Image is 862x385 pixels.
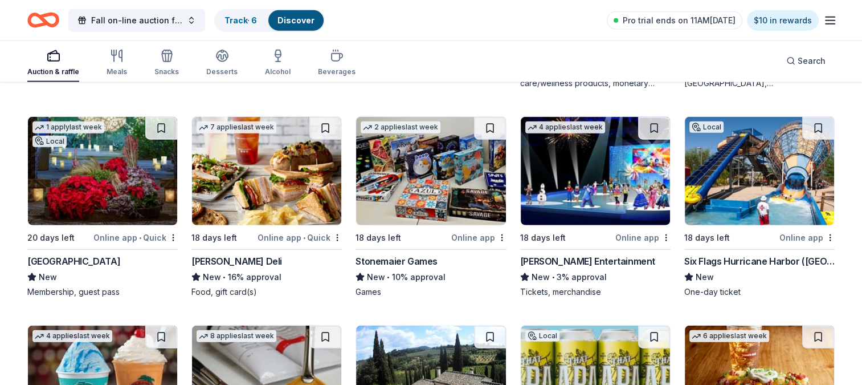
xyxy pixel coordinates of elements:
div: 18 days left [684,231,730,245]
a: $10 in rewards [747,10,819,31]
div: 4 applies last week [32,330,112,342]
div: Local [689,121,724,133]
div: Six Flags Hurricane Harbor ([GEOGRAPHIC_DATA]) [684,254,835,268]
div: 18 days left [191,231,237,245]
div: Beverages [318,67,356,76]
a: Image for McAlister's Deli7 applieslast week18 days leftOnline app•Quick[PERSON_NAME] DeliNew•16%... [191,116,342,298]
a: Image for Desert Botanical Garden1 applylast weekLocal20 days leftOnline app•Quick[GEOGRAPHIC_DAT... [27,116,178,298]
button: Track· 6Discover [214,9,325,32]
span: Fall on-line auction fundraiser [91,14,182,27]
span: New [532,270,550,284]
button: Meals [107,44,127,82]
div: [PERSON_NAME] Deli [191,254,282,268]
img: Image for McAlister's Deli [192,117,341,225]
button: Beverages [318,44,356,82]
div: 4 applies last week [525,121,605,133]
div: Games [356,286,506,298]
span: New [203,270,221,284]
div: [GEOGRAPHIC_DATA] [27,254,120,268]
span: • [223,273,226,282]
button: Snacks [154,44,179,82]
img: Image for Feld Entertainment [521,117,670,225]
button: Search [777,50,835,72]
img: Image for Desert Botanical Garden [28,117,177,225]
span: • [387,273,390,282]
a: Image for Stonemaier Games2 applieslast week18 days leftOnline appStonemaier GamesNew•10% approva... [356,116,506,298]
div: 6 applies last week [689,330,769,342]
div: Local [525,330,559,342]
a: Discover [277,15,314,25]
div: Local [32,136,67,147]
div: Desserts [206,67,238,76]
a: Image for Six Flags Hurricane Harbor (Phoenix)Local18 days leftOnline appSix Flags Hurricane Harb... [684,116,835,298]
div: 18 days left [356,231,401,245]
div: Online app [451,230,506,245]
div: Alcohol [265,67,291,76]
div: Online app [779,230,835,245]
div: Food, gift card(s) [191,286,342,298]
div: Snacks [154,67,179,76]
div: Membership, guest pass [27,286,178,298]
a: Image for Feld Entertainment4 applieslast week18 days leftOnline app[PERSON_NAME] EntertainmentNe... [520,116,671,298]
button: Fall on-line auction fundraiser [68,9,205,32]
span: New [696,270,714,284]
button: Desserts [206,44,238,82]
button: Alcohol [265,44,291,82]
div: Auction & raffle [27,67,79,76]
a: Pro trial ends on 11AM[DATE] [607,11,742,30]
div: 1 apply last week [32,121,104,133]
div: Online app Quick [258,230,342,245]
span: New [39,270,57,284]
div: Online app Quick [93,230,178,245]
div: 7 applies last week [197,121,276,133]
span: Search [798,54,826,68]
button: Auction & raffle [27,44,79,82]
span: Pro trial ends on 11AM[DATE] [623,14,736,27]
a: Home [27,7,59,34]
img: Image for Six Flags Hurricane Harbor (Phoenix) [685,117,834,225]
div: 10% approval [356,270,506,284]
div: 2 applies last week [361,121,440,133]
span: • [303,233,305,242]
div: 3% approval [520,270,671,284]
div: 20 days left [27,231,75,245]
span: New [367,270,385,284]
div: Stonemaier Games [356,254,438,268]
span: • [551,273,554,282]
div: Tickets, merchandise [520,286,671,298]
div: One-day ticket [684,286,835,298]
div: Meals [107,67,127,76]
a: Track· 6 [224,15,257,25]
div: Online app [615,230,671,245]
img: Image for Stonemaier Games [356,117,505,225]
span: • [139,233,141,242]
div: 8 applies last week [197,330,276,342]
div: [PERSON_NAME] Entertainment [520,254,655,268]
div: 18 days left [520,231,566,245]
div: 16% approval [191,270,342,284]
